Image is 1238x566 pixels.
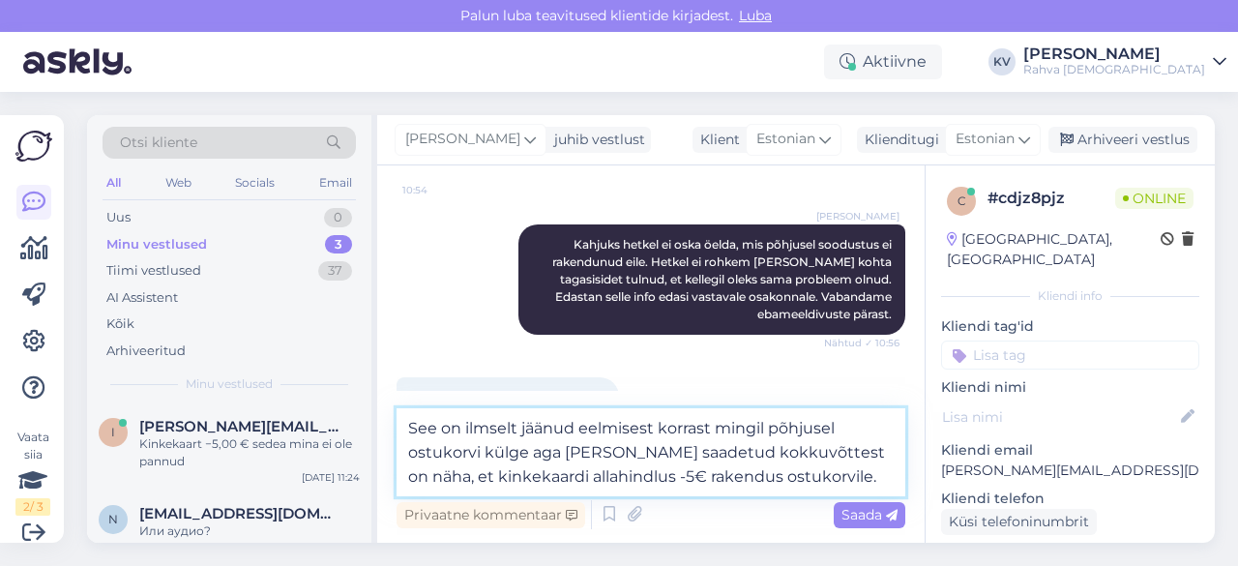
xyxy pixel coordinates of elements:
span: Minu vestlused [186,375,273,393]
div: [DATE] 11:24 [302,470,360,485]
div: Kliendi info [941,287,1199,305]
div: Tiimi vestlused [106,261,201,281]
div: Küsi telefoninumbrit [941,509,1097,535]
span: Otsi kliente [120,133,197,153]
div: 3 [325,235,352,254]
div: Vaata siia [15,429,50,516]
span: Kahjuks hetkel ei oska öelda, mis põhjusel soodustus ei rakendunud eile. Hetkel ei rohkem [PERSON... [552,237,895,321]
div: Uus [106,208,131,227]
div: AI Assistent [106,288,178,308]
div: juhib vestlust [546,130,645,150]
div: 2 / 3 [15,498,50,516]
span: c [958,194,966,208]
div: [PERSON_NAME] [1023,46,1205,62]
span: Luba [733,7,778,24]
span: Online [1115,188,1194,209]
div: Arhiveeri vestlus [1048,127,1197,153]
span: 10:54 [402,183,475,197]
div: Email [315,170,356,195]
div: Или аудио? [139,522,360,540]
span: n [108,512,118,526]
span: Estonian [756,129,815,150]
span: Estonian [956,129,1015,150]
span: Kinkekaart −5,00 € sedea mina ei ole pannud [410,390,605,422]
div: 37 [318,261,352,281]
span: Nähtud ✓ 10:56 [824,336,899,350]
span: Saada [841,506,898,523]
div: # cdjz8pjz [987,187,1115,210]
span: [PERSON_NAME] [816,209,899,223]
div: KV [988,48,1016,75]
p: [PERSON_NAME][EMAIL_ADDRESS][DOMAIN_NAME] [941,461,1199,481]
div: Rahva [DEMOGRAPHIC_DATA] [1023,62,1205,77]
p: Kliendi telefon [941,489,1199,509]
div: Aktiivne [824,45,942,79]
span: nataliakryvonos0096@gmail.com [139,505,340,522]
div: Kõik [106,314,134,334]
div: All [103,170,125,195]
div: Web [162,170,195,195]
div: Arhiveeritud [106,342,186,361]
div: Klient [693,130,740,150]
div: Klienditugi [857,130,939,150]
div: [GEOGRAPHIC_DATA], [GEOGRAPHIC_DATA] [947,229,1161,270]
div: Socials [231,170,279,195]
input: Lisa tag [941,341,1199,370]
span: i [111,425,115,439]
a: [PERSON_NAME]Rahva [DEMOGRAPHIC_DATA] [1023,46,1226,77]
p: Kliendi email [941,440,1199,461]
span: [PERSON_NAME] [405,129,520,150]
div: [DATE] 12:04 [299,540,360,554]
p: Kliendi tag'id [941,316,1199,337]
input: Lisa nimi [942,406,1177,428]
div: 0 [324,208,352,227]
div: Privaatne kommentaar [397,502,585,528]
div: Kinkekaart −5,00 € sedea mina ei ole pannud [139,435,360,470]
p: Kliendi nimi [941,377,1199,398]
span: irina.viik@arsam.ee [139,418,340,435]
div: Minu vestlused [106,235,207,254]
textarea: See on ilmselt jäänud eelmisest korrast mingil põhjusel ostukorvi külge aga [PERSON_NAME] saadetu... [397,408,905,496]
img: Askly Logo [15,131,52,162]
